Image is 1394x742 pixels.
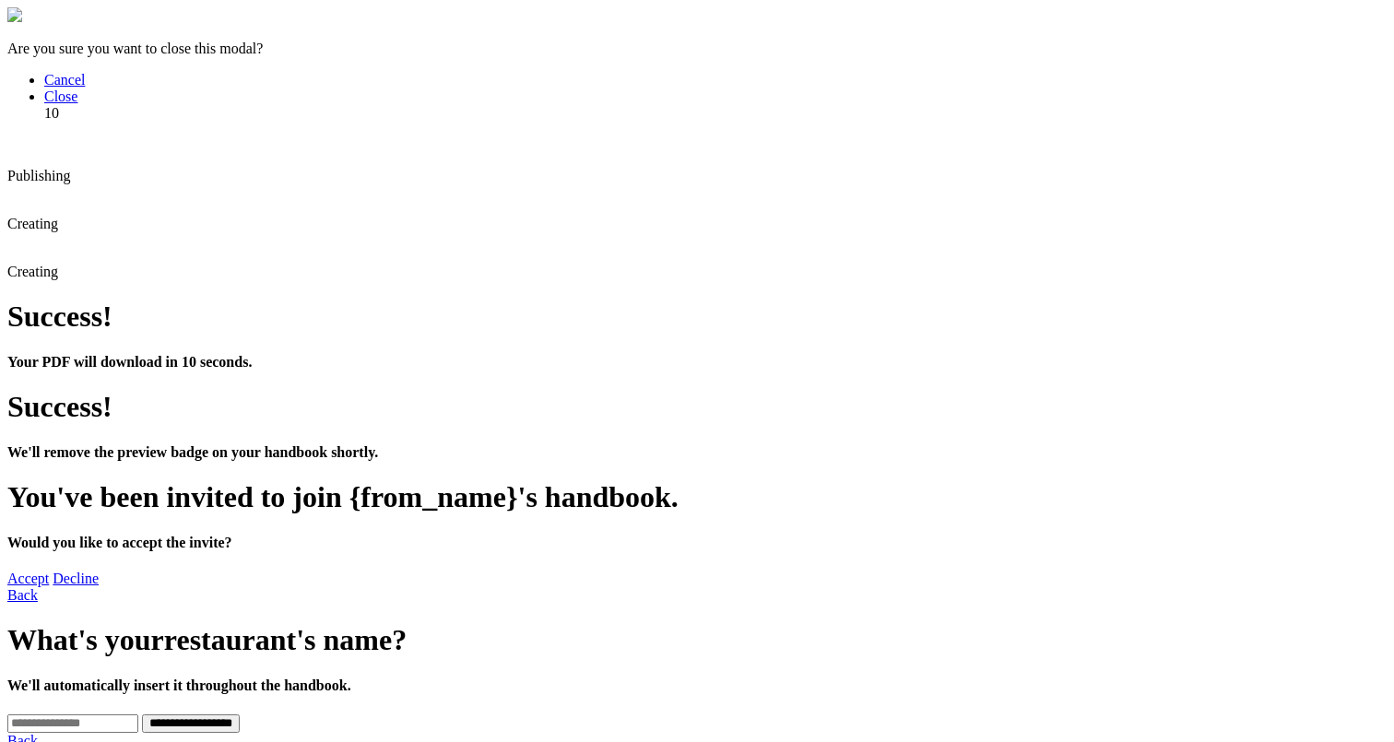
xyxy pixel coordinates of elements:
[7,216,58,231] span: Creating
[7,535,1387,551] h4: Would you like to accept the invite?
[7,623,1387,657] h1: What's your 's name?
[7,480,1387,514] h1: You've been invited to join {from_name}'s handbook.
[7,300,1387,334] h1: Success!
[7,264,58,279] span: Creating
[53,571,99,586] a: Decline
[44,88,77,104] a: Close
[7,390,1387,424] h1: Success!
[7,444,1387,461] h4: We'll remove the preview badge on your handbook shortly.
[44,72,85,88] a: Cancel
[44,105,59,121] span: 10
[7,677,1387,694] h4: We'll automatically insert it throughout the handbook.
[7,587,38,603] a: Back
[7,168,70,183] span: Publishing
[7,7,22,22] img: close-modal.svg
[164,623,296,656] span: restaurant
[7,571,49,586] a: Accept
[7,354,1387,371] h4: Your PDF will download in 10 seconds.
[7,41,1387,57] p: Are you sure you want to close this modal?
